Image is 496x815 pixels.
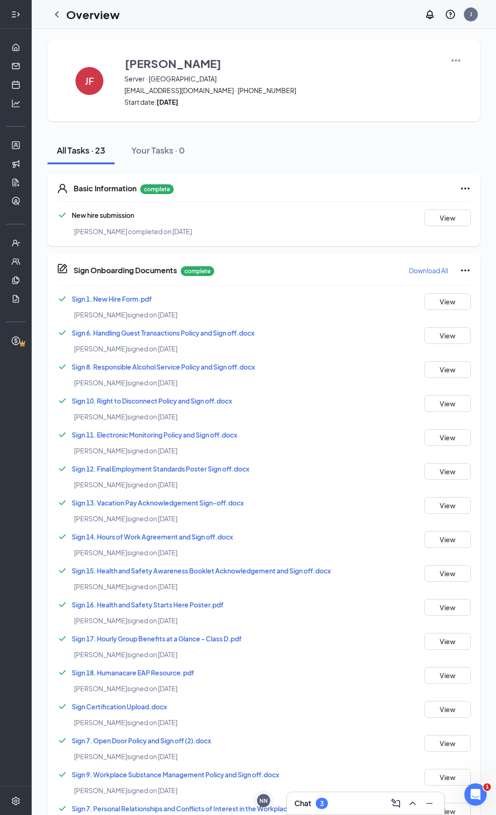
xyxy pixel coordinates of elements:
[72,329,254,337] a: Sign 6. Handling Guest Transactions Policy and Sign off.docx
[131,144,185,156] div: Your Tasks · 0
[57,735,68,746] svg: Checkmark
[181,266,214,276] p: complete
[57,565,68,576] svg: Checkmark
[450,55,462,66] img: More Actions
[424,293,471,310] button: View
[57,633,68,644] svg: Checkmark
[72,804,366,813] span: Sign 7. Personal Relationships and Conflicts of Interest in the Workplace Policy and Sign off.docx
[57,803,68,814] svg: Checkmark
[57,463,68,474] svg: Checkmark
[424,667,471,684] button: View
[72,770,279,779] a: Sign 9. Workplace Substance Management Policy and Sign off.docx
[11,796,20,806] svg: Settings
[57,144,105,156] div: All Tasks · 23
[294,798,311,808] h3: Chat
[57,429,68,440] svg: Checkmark
[424,531,471,548] button: View
[57,531,68,542] svg: Checkmark
[72,600,224,609] span: Sign 16. Health and Safety Starts Here Poster.pdf
[424,395,471,412] button: View
[74,684,488,693] div: [PERSON_NAME] signed on [DATE]
[72,431,237,439] span: Sign 11. Electronic Monitoring Policy and Sign off.docx
[74,227,192,236] span: [PERSON_NAME] completed on [DATE]
[407,798,418,809] svg: ChevronUp
[74,616,488,625] div: [PERSON_NAME] signed on [DATE]
[57,701,68,712] svg: Checkmark
[72,397,232,405] a: Sign 10. Right to Disconnect Policy and Sign off.docx
[424,769,471,786] button: View
[390,798,401,809] svg: ComposeMessage
[74,310,488,319] div: [PERSON_NAME] signed on [DATE]
[424,599,471,616] button: View
[460,265,471,276] svg: Ellipses
[57,209,68,221] svg: Checkmark
[422,796,437,811] button: Minimize
[72,532,233,541] a: Sign 14. Hours of Work Agreement and Sign off.docx
[72,363,255,371] a: Sign 8. Responsible Alcohol Service Policy and Sign off.docx
[424,327,471,344] button: View
[57,667,68,678] svg: Checkmark
[124,97,439,107] span: Start date:
[74,446,488,455] div: [PERSON_NAME] signed on [DATE]
[74,650,488,659] div: [PERSON_NAME] signed on [DATE]
[66,55,113,107] button: JF
[483,783,491,791] span: 1
[424,361,471,378] button: View
[259,797,268,805] div: NN
[57,497,68,508] svg: Checkmark
[72,566,331,575] span: Sign 15. Health and Safety Awareness Booklet Acknowledgement and Sign off.docx
[156,98,178,106] strong: [DATE]
[72,465,249,473] a: Sign 12. Final Employment Standards Poster Sign off.docx
[424,565,471,582] button: View
[11,99,20,108] svg: Analysis
[424,633,471,650] button: View
[72,211,134,219] span: New hire submission
[424,209,471,226] button: View
[57,183,68,194] svg: User
[74,412,488,421] div: [PERSON_NAME] signed on [DATE]
[72,634,242,643] a: Sign 17. Hourly Group Benefits at a Glance - Class D.pdf
[74,548,488,557] div: [PERSON_NAME] signed on [DATE]
[74,265,177,276] h5: Sign Onboarding Documents
[388,796,403,811] button: ComposeMessage
[11,238,20,248] svg: UserCheck
[74,752,488,761] div: [PERSON_NAME] signed on [DATE]
[72,736,211,745] a: Sign 7. Open Door Policy and Sign off (2).docx
[445,9,456,20] svg: QuestionInfo
[424,463,471,480] button: View
[57,293,68,304] svg: Checkmark
[124,55,439,72] button: [PERSON_NAME]
[74,514,488,523] div: [PERSON_NAME] signed on [DATE]
[57,599,68,610] svg: Checkmark
[66,7,120,22] h1: Overview
[408,263,448,278] button: Download All
[72,702,167,711] a: Sign Certification Upload.docx
[424,798,435,809] svg: Minimize
[74,183,136,194] h5: Basic Information
[85,78,94,84] h4: JF
[124,86,439,95] span: [EMAIL_ADDRESS][DOMAIN_NAME] · [PHONE_NUMBER]
[424,701,471,718] button: View
[470,10,472,18] div: J
[74,344,488,353] div: [PERSON_NAME] signed on [DATE]
[424,429,471,446] button: View
[72,295,152,303] a: Sign 1. New Hire Form.pdf
[405,796,420,811] button: ChevronUp
[74,786,488,795] div: [PERSON_NAME] signed on [DATE]
[464,783,487,806] iframe: Intercom live chat
[72,668,194,677] a: Sign 18. Humanacare EAP Resource.pdf
[51,9,62,20] svg: ChevronLeft
[424,9,435,20] svg: Notifications
[424,735,471,752] button: View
